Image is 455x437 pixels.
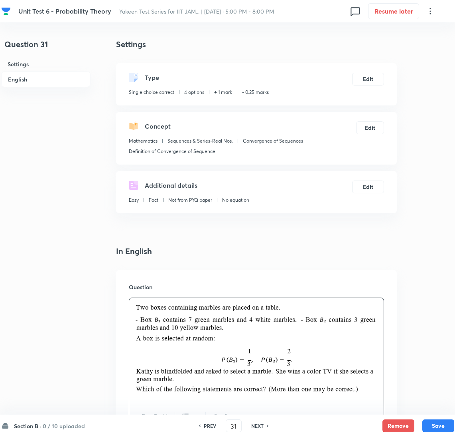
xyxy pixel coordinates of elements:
button: Edit [352,181,384,193]
h5: Additional details [145,181,197,190]
span: Unit Test 6 - Probability Theory [18,7,111,15]
h6: 0 / 10 uploaded [43,422,85,430]
p: Sequences & Series-Real Nos. [167,137,233,145]
h4: Question 31 [1,38,91,57]
span: Yakeen Test Series for IIT JAM... | [DATE] · 5:00 PM - 8:00 PM [119,8,274,15]
h6: Question [129,283,384,291]
h4: In English [116,245,397,257]
button: Remove [382,419,414,432]
button: Edit [356,121,384,134]
p: Mathematics [129,137,158,145]
p: Definition of Convergence of Sequence [129,148,215,155]
p: 4 options [184,89,204,96]
p: - 0.25 marks [242,89,269,96]
h6: Settings [1,57,91,72]
h4: Settings [116,38,397,50]
p: + 1 mark [214,89,232,96]
a: Company Logo [1,6,12,16]
h6: Section B · [14,422,41,430]
p: Convergence of Sequences [243,137,303,145]
button: Save [422,419,454,432]
p: No equation [222,197,249,204]
h6: PREV [204,422,216,429]
h5: Type [145,73,159,82]
p: Single choice correct [129,89,174,96]
h6: English [1,72,91,87]
img: questionConcept.svg [129,121,138,131]
p: Fact [149,197,158,204]
img: questionType.svg [129,73,138,82]
img: 06-10-25-07:55:41-AM [135,303,378,395]
button: Resume later [368,3,419,19]
h6: NEXT [251,422,264,429]
button: Edit [352,73,384,85]
p: Not from PYQ paper [168,197,212,204]
img: questionDetails.svg [129,181,138,190]
p: Easy [129,197,139,204]
h5: Concept [145,121,171,131]
img: Company Logo [1,6,11,16]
